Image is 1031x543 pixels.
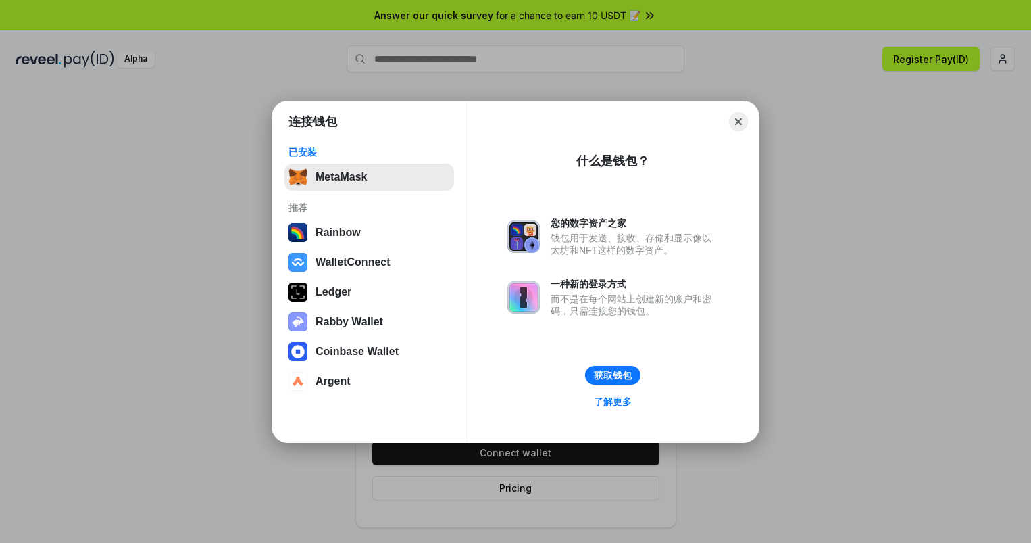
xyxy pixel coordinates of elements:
div: 而不是在每个网站上创建新的账户和密码，只需连接您的钱包。 [551,293,718,317]
button: WalletConnect [284,249,454,276]
div: 一种新的登录方式 [551,278,718,290]
div: Ledger [316,286,351,298]
button: 获取钱包 [585,366,640,385]
img: svg+xml,%3Csvg%20width%3D%2228%22%20height%3D%2228%22%20viewBox%3D%220%200%2028%2028%22%20fill%3D... [288,253,307,272]
button: Argent [284,368,454,395]
img: svg+xml,%3Csvg%20width%3D%2228%22%20height%3D%2228%22%20viewBox%3D%220%200%2028%2028%22%20fill%3D... [288,372,307,391]
div: Rabby Wallet [316,316,383,328]
div: MetaMask [316,171,367,183]
a: 了解更多 [586,393,640,410]
button: Coinbase Wallet [284,338,454,365]
div: 了解更多 [594,396,632,408]
img: svg+xml,%3Csvg%20width%3D%22120%22%20height%3D%22120%22%20viewBox%3D%220%200%20120%20120%22%20fil... [288,223,307,242]
button: MetaMask [284,164,454,191]
img: svg+xml,%3Csvg%20width%3D%2228%22%20height%3D%2228%22%20viewBox%3D%220%200%2028%2028%22%20fill%3D... [288,342,307,361]
div: 您的数字资产之家 [551,217,718,229]
img: svg+xml,%3Csvg%20xmlns%3D%22http%3A%2F%2Fwww.w3.org%2F2000%2Fsvg%22%20fill%3D%22none%22%20viewBox... [507,220,540,253]
div: 推荐 [288,202,450,214]
div: WalletConnect [316,256,391,268]
button: Close [729,112,748,131]
img: svg+xml,%3Csvg%20xmlns%3D%22http%3A%2F%2Fwww.w3.org%2F2000%2Fsvg%22%20fill%3D%22none%22%20viewBox... [507,281,540,314]
h1: 连接钱包 [288,114,337,130]
button: Rainbow [284,219,454,246]
div: 已安装 [288,146,450,158]
div: Argent [316,375,351,387]
img: svg+xml,%3Csvg%20xmlns%3D%22http%3A%2F%2Fwww.w3.org%2F2000%2Fsvg%22%20fill%3D%22none%22%20viewBox... [288,312,307,331]
div: Rainbow [316,227,361,239]
button: Rabby Wallet [284,308,454,335]
button: Ledger [284,279,454,306]
div: Coinbase Wallet [316,346,399,358]
div: 获取钱包 [594,369,632,381]
img: svg+xml,%3Csvg%20xmlns%3D%22http%3A%2F%2Fwww.w3.org%2F2000%2Fsvg%22%20width%3D%2228%22%20height%3... [288,283,307,302]
div: 什么是钱包？ [576,153,649,169]
img: svg+xml,%3Csvg%20fill%3D%22none%22%20height%3D%2233%22%20viewBox%3D%220%200%2035%2033%22%20width%... [288,168,307,187]
div: 钱包用于发送、接收、存储和显示像以太坊和NFT这样的数字资产。 [551,232,718,256]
